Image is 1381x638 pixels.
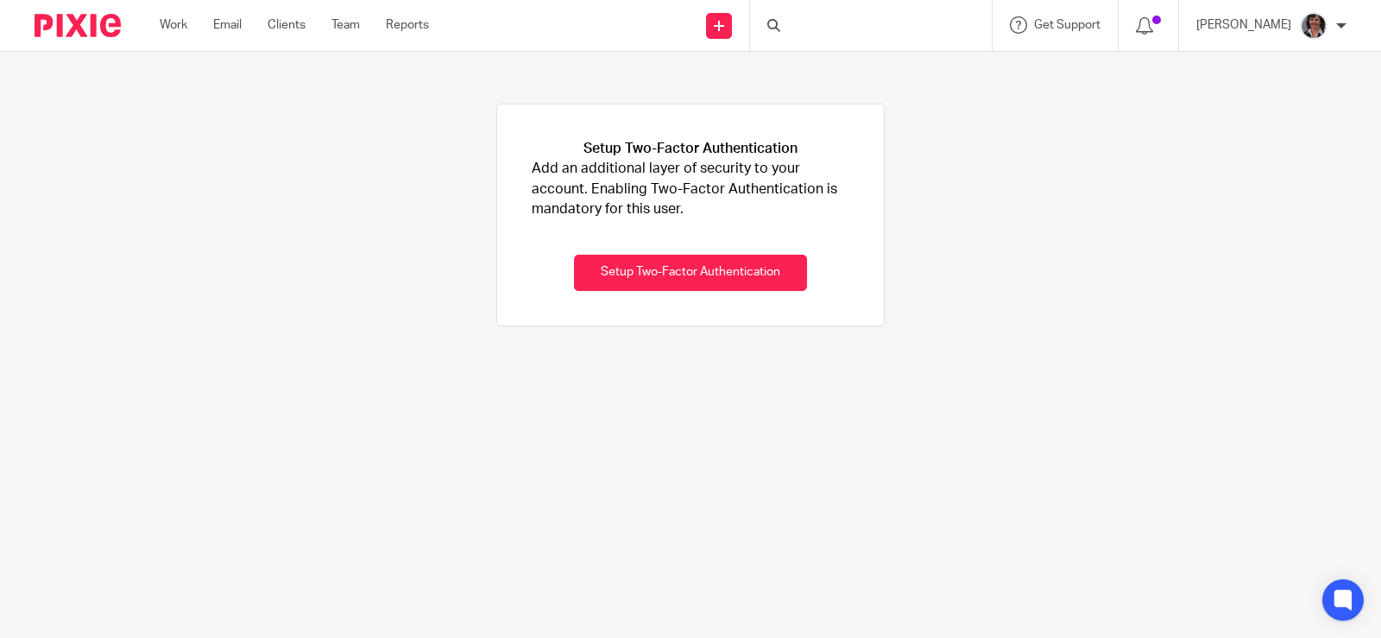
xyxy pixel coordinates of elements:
img: Photo%20from%20DLCPA%20Website.jpg [1300,12,1327,40]
button: Setup Two-Factor Authentication [574,255,807,292]
a: Team [331,16,360,34]
a: Email [213,16,242,34]
a: Clients [268,16,306,34]
img: Pixie [35,14,121,37]
a: Reports [386,16,429,34]
h1: Setup Two-Factor Authentication [583,139,798,159]
span: Get Support [1034,19,1100,31]
p: [PERSON_NAME] [1196,16,1291,34]
p: Add an additional layer of security to your account. Enabling Two-Factor Authentication is mandat... [532,159,849,219]
a: Work [160,16,187,34]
